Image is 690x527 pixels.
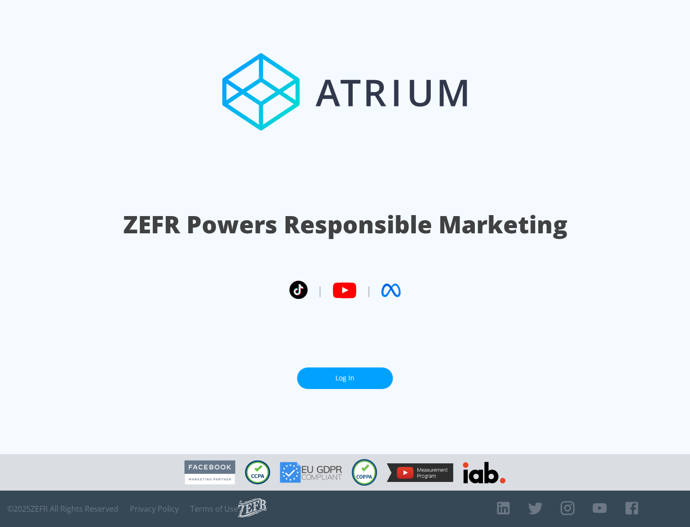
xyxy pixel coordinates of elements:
h1: ZEFR Powers Responsible Marketing [123,208,567,241]
img: YouTube Measurement Program [387,463,453,482]
img: CCPA Compliant [245,460,270,484]
span: | [317,283,323,298]
img: COPPA Compliant [352,459,377,486]
img: IAB [463,462,506,483]
span: | [366,283,372,298]
a: Privacy Policy [130,504,179,514]
a: Log In [297,367,393,389]
img: GDPR Compliant [280,462,342,483]
span: © 2025 ZEFR All Rights Reserved [7,504,118,514]
img: Facebook Marketing Partner [184,460,235,485]
a: Terms of Use [190,504,238,514]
